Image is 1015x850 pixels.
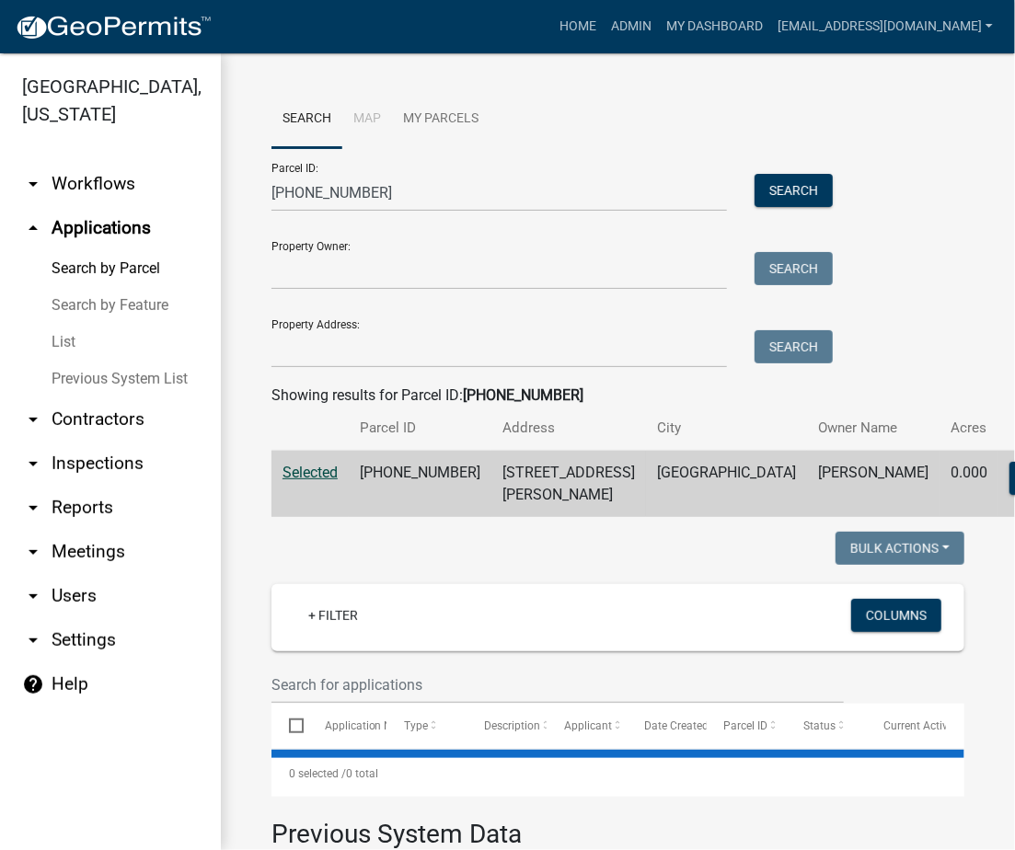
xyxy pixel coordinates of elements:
[271,666,844,704] input: Search for applications
[306,704,386,748] datatable-header-cell: Application Number
[807,451,940,518] td: [PERSON_NAME]
[755,330,833,363] button: Search
[755,174,833,207] button: Search
[349,451,491,518] td: [PHONE_NUMBER]
[22,453,44,475] i: arrow_drop_down
[325,719,425,732] span: Application Number
[22,173,44,195] i: arrow_drop_down
[404,719,428,732] span: Type
[271,704,306,748] datatable-header-cell: Select
[836,532,964,565] button: Bulk Actions
[294,599,373,632] a: + Filter
[547,704,627,748] datatable-header-cell: Applicant
[659,9,770,44] a: My Dashboard
[807,407,940,450] th: Owner Name
[866,704,946,748] datatable-header-cell: Current Activity
[883,719,960,732] span: Current Activity
[271,751,964,797] div: 0 total
[271,90,342,149] a: Search
[271,385,964,407] div: Showing results for Parcel ID:
[724,719,768,732] span: Parcel ID
[604,9,659,44] a: Admin
[786,704,866,748] datatable-header-cell: Status
[283,464,338,481] a: Selected
[22,408,44,431] i: arrow_drop_down
[804,719,836,732] span: Status
[707,704,787,748] datatable-header-cell: Parcel ID
[386,704,467,748] datatable-header-cell: Type
[851,599,941,632] button: Columns
[940,451,998,518] td: 0.000
[491,451,646,518] td: [STREET_ADDRESS][PERSON_NAME]
[467,704,547,748] datatable-header-cell: Description
[22,673,44,695] i: help
[644,719,709,732] span: Date Created
[463,386,583,404] strong: [PHONE_NUMBER]
[552,9,604,44] a: Home
[484,719,540,732] span: Description
[755,252,833,285] button: Search
[22,541,44,563] i: arrow_drop_down
[627,704,707,748] datatable-header-cell: Date Created
[646,451,807,518] td: [GEOGRAPHIC_DATA]
[770,9,1000,44] a: [EMAIL_ADDRESS][DOMAIN_NAME]
[392,90,490,149] a: My Parcels
[22,217,44,239] i: arrow_drop_up
[940,407,998,450] th: Acres
[22,497,44,519] i: arrow_drop_down
[646,407,807,450] th: City
[491,407,646,450] th: Address
[22,585,44,607] i: arrow_drop_down
[564,719,612,732] span: Applicant
[22,629,44,651] i: arrow_drop_down
[349,407,491,450] th: Parcel ID
[289,767,346,780] span: 0 selected /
